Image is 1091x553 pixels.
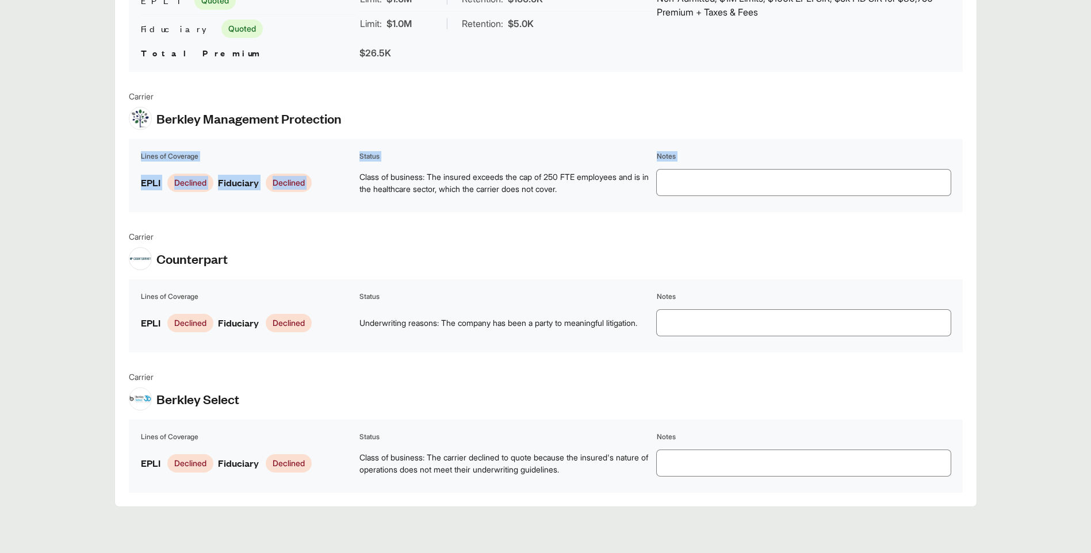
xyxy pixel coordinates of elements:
[156,250,228,267] span: Counterpart
[140,151,357,162] th: Lines of Coverage
[266,314,312,332] span: Declined
[141,455,160,471] span: EPLI
[218,315,259,331] span: Fiduciary
[141,315,160,331] span: EPLI
[141,175,160,190] span: EPLI
[129,231,228,243] span: Carrier
[386,17,412,30] span: $1.0M
[359,291,654,302] th: Status
[167,174,213,192] span: Declined
[656,431,951,443] th: Notes
[656,151,951,162] th: Notes
[129,371,239,383] span: Carrier
[359,151,654,162] th: Status
[462,17,503,30] span: Retention:
[359,171,653,195] span: Class of business: The insured exceeds the cap of 250 FTE employees and is in the healthcare sect...
[140,431,357,443] th: Lines of Coverage
[141,22,217,36] span: Fiduciary
[221,20,263,38] span: Quoted
[359,431,654,443] th: Status
[167,454,213,473] span: Declined
[266,454,312,473] span: Declined
[360,17,382,30] span: Limit:
[167,314,213,332] span: Declined
[156,110,342,127] span: Berkley Management Protection
[218,455,259,471] span: Fiduciary
[129,388,151,410] img: Berkley Select
[129,107,151,129] img: Berkley Management Protection
[359,47,391,59] span: $26.5K
[359,317,653,329] span: Underwriting reasons: The company has been a party to meaningful litigation.
[129,256,151,261] img: Counterpart
[446,18,449,29] span: |
[140,291,357,302] th: Lines of Coverage
[218,175,259,190] span: Fiduciary
[359,451,653,475] span: Class of business: The carrier declined to quote because the insured's nature of operations does ...
[656,291,951,302] th: Notes
[141,47,262,59] span: Total Premium
[156,390,239,408] span: Berkley Select
[266,174,312,192] span: Declined
[129,90,342,102] span: Carrier
[508,17,534,30] span: $5.0K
